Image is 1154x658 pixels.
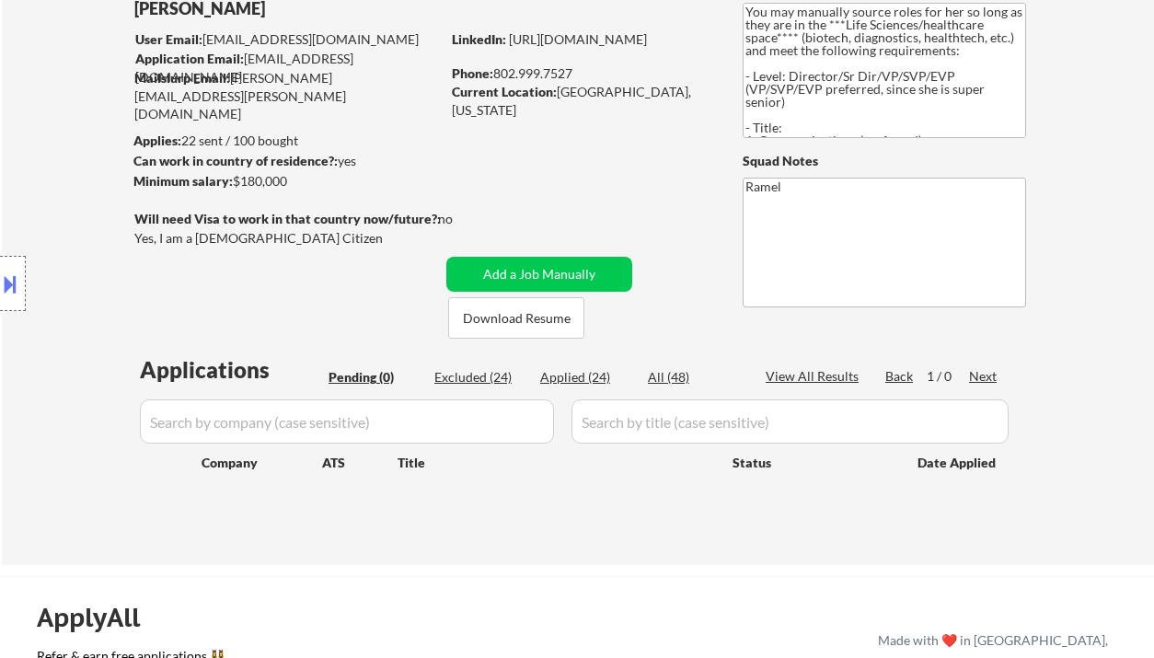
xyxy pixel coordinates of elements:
div: [EMAIL_ADDRESS][DOMAIN_NAME] [135,50,440,86]
div: no [438,210,490,228]
div: 802.999.7527 [452,64,712,83]
div: Status [733,445,891,479]
div: Title [398,454,715,472]
div: Back [885,367,915,386]
div: View All Results [766,367,864,386]
input: Search by company (case sensitive) [140,399,554,444]
strong: User Email: [135,31,202,47]
strong: Current Location: [452,84,557,99]
div: [EMAIL_ADDRESS][DOMAIN_NAME] [135,30,440,49]
strong: Mailslurp Email: [134,70,230,86]
div: Company [202,454,322,472]
div: Next [969,367,998,386]
strong: Application Email: [135,51,244,66]
div: Excluded (24) [434,368,526,387]
div: [PERSON_NAME][EMAIL_ADDRESS][PERSON_NAME][DOMAIN_NAME] [134,69,440,123]
strong: LinkedIn: [452,31,506,47]
div: Squad Notes [743,152,1026,170]
input: Search by title (case sensitive) [571,399,1009,444]
strong: Phone: [452,65,493,81]
div: Pending (0) [329,368,421,387]
div: 1 / 0 [927,367,969,386]
button: Add a Job Manually [446,257,632,292]
div: All (48) [648,368,740,387]
div: Applied (24) [540,368,632,387]
button: Download Resume [448,297,584,339]
a: [URL][DOMAIN_NAME] [509,31,647,47]
div: Date Applied [917,454,998,472]
div: [GEOGRAPHIC_DATA], [US_STATE] [452,83,712,119]
div: ApplyAll [37,602,161,633]
div: ATS [322,454,398,472]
